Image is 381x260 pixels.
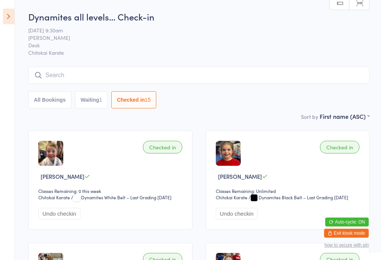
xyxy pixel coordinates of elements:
img: image1680589734.png [216,141,241,166]
input: Search [28,67,369,84]
div: Chitokai Karate [216,194,247,200]
h2: Dynamites all levels… Check-in [28,10,369,23]
span: [DATE] 9:30am [28,26,358,34]
span: Desk [28,41,358,49]
div: Checked in [320,141,359,153]
button: how to secure with pin [324,242,369,248]
div: Checked in [143,141,182,153]
button: Undo checkin [216,208,258,219]
span: Chitokai Karate [28,49,369,56]
span: / Dynamites White Belt – Last Grading [DATE] [71,194,172,200]
button: Exit kiosk mode [324,229,369,238]
div: First name (ASC) [320,112,369,120]
img: image1758091287.png [38,141,63,166]
span: [PERSON_NAME] [218,172,262,180]
label: Sort by [301,113,318,120]
button: Checked in15 [111,91,156,108]
span: [PERSON_NAME] [41,172,84,180]
button: Waiting1 [75,91,108,108]
div: Classes Remaining: 0 this week [38,188,185,194]
div: 1 [99,97,102,103]
button: Undo checkin [38,208,80,219]
span: [PERSON_NAME] [28,34,358,41]
div: Classes Remaining: Unlimited [216,188,362,194]
button: Auto-cycle: ON [325,218,369,226]
div: Chitokai Karate [38,194,70,200]
span: / Dynamites Black Belt – Last Grading [DATE] [249,194,348,200]
button: All Bookings [28,91,71,108]
div: 15 [145,97,151,103]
